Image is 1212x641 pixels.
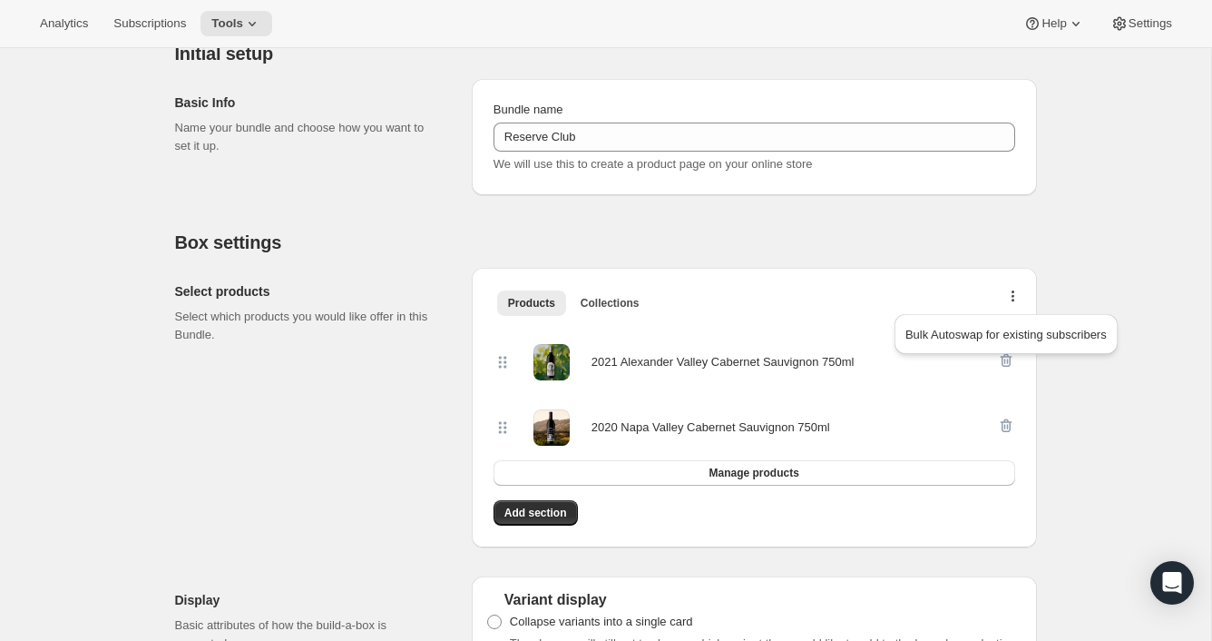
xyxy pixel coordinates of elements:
span: Bulk Autoswap for existing subscribers [905,328,1107,341]
span: Manage products [709,466,798,480]
p: Name your bundle and choose how you want to set it up. [175,119,443,155]
img: 2020 Napa Valley Cabernet Sauvignon 750ml [533,409,570,446]
h2: Select products [175,282,443,301]
span: Settings [1129,16,1172,31]
button: Settings [1100,11,1183,36]
span: Analytics [40,16,88,31]
span: Bundle name [494,103,563,116]
h2: Display [175,591,443,609]
button: Manage products [494,460,1015,486]
div: 2020 Napa Valley Cabernet Sauvignon 750ml [591,419,830,437]
span: Products [508,296,555,311]
div: Open Intercom Messenger [1150,561,1194,605]
button: Subscriptions [103,11,197,36]
span: Subscriptions [113,16,186,31]
span: Tools [211,16,243,31]
button: Tools [200,11,272,36]
span: Collections [581,296,640,311]
img: 2021 Alexander Valley Cabernet Sauvignon 750ml [533,344,570,380]
span: Collapse variants into a single card [510,615,693,628]
span: Help [1041,16,1066,31]
div: 2021 Alexander Valley Cabernet Sauvignon 750ml [591,353,855,371]
span: Add section [504,506,567,520]
h2: Initial setup [175,43,1037,64]
span: We will use this to create a product page on your online store [494,157,813,171]
button: Analytics [29,11,99,36]
h2: Basic Info [175,94,443,112]
button: Add section [494,500,578,526]
h2: Box settings [175,232,1037,253]
div: Variant display [486,591,1022,609]
input: ie. Smoothie box [494,123,1015,152]
button: Help [1012,11,1095,36]
p: Select which products you would like offer in this Bundle. [175,308,443,344]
